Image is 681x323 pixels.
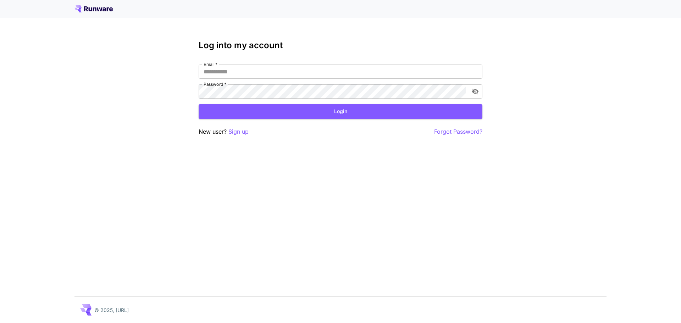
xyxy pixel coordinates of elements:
[469,85,482,98] button: toggle password visibility
[199,104,482,119] button: Login
[199,127,249,136] p: New user?
[204,61,217,67] label: Email
[204,81,226,87] label: Password
[434,127,482,136] button: Forgot Password?
[228,127,249,136] button: Sign up
[199,40,482,50] h3: Log into my account
[94,306,129,314] p: © 2025, [URL]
